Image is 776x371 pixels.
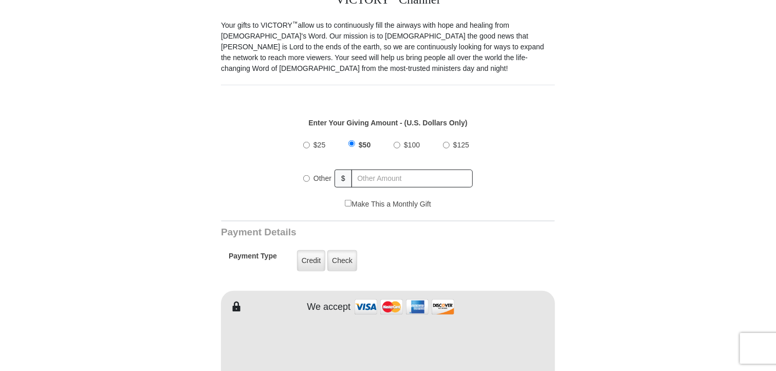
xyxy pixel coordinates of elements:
span: $100 [404,141,420,149]
label: Check [327,250,357,271]
span: $50 [359,141,371,149]
span: $25 [313,141,325,149]
input: Make This a Monthly Gift [345,200,352,207]
strong: Enter Your Giving Amount - (U.S. Dollars Only) [308,119,467,127]
span: Other [313,174,331,182]
input: Other Amount [352,170,473,188]
span: $125 [453,141,469,149]
span: $ [335,170,352,188]
img: credit cards accepted [353,296,456,318]
label: Make This a Monthly Gift [345,199,431,210]
label: Credit [297,250,325,271]
p: Your gifts to VICTORY allow us to continuously fill the airways with hope and healing from [DEMOG... [221,20,555,74]
h5: Payment Type [229,252,277,266]
h4: We accept [307,302,351,313]
sup: ™ [292,20,298,26]
h3: Payment Details [221,227,483,238]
